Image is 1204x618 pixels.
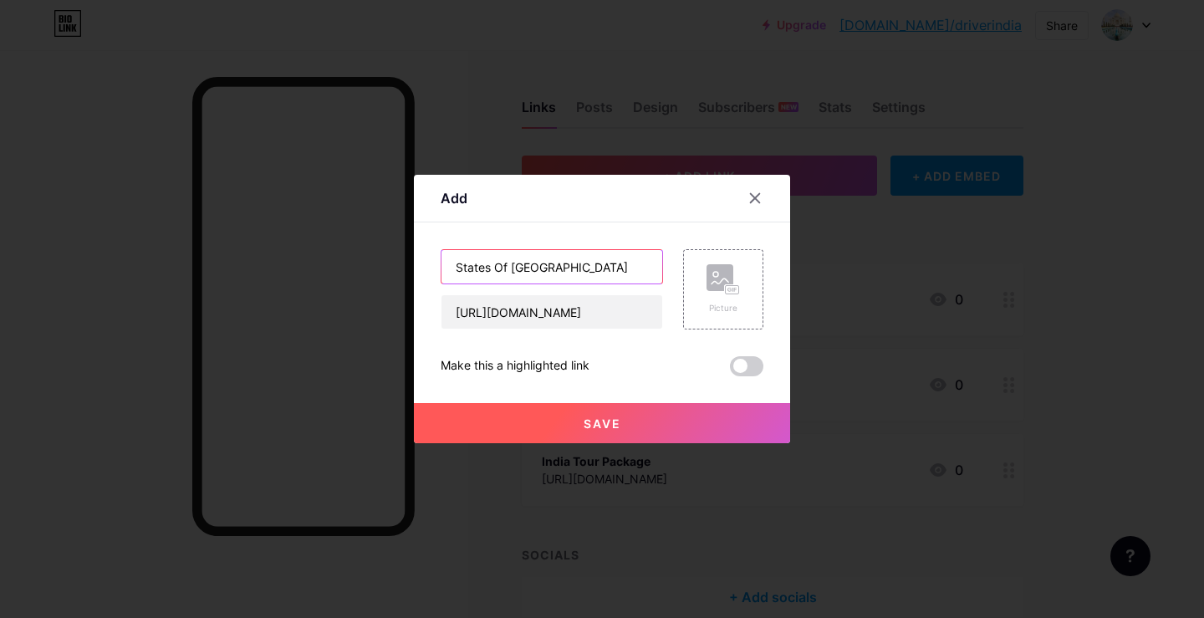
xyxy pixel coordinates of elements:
input: URL [441,295,662,329]
div: Picture [707,302,740,314]
div: Add [441,188,467,208]
button: Save [414,403,790,443]
span: Save [584,416,621,431]
div: Make this a highlighted link [441,356,589,376]
input: Title [441,250,662,283]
